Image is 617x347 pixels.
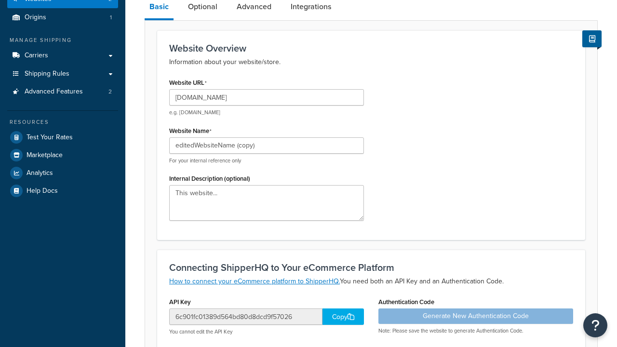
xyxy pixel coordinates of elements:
p: e.g. [DOMAIN_NAME] [169,109,364,116]
span: Advanced Features [25,88,83,96]
textarea: This website... [169,185,364,221]
p: Information about your website/store. [169,56,573,68]
a: Marketplace [7,147,118,164]
div: Manage Shipping [7,36,118,44]
span: 2 [108,88,112,96]
p: You need both an API Key and an Authentication Code. [169,276,573,287]
div: Copy [322,308,364,325]
a: How to connect your eCommerce platform to ShipperHQ. [169,276,340,286]
div: Resources [7,118,118,126]
label: Website URL [169,79,207,87]
span: Origins [25,13,46,22]
a: Carriers [7,47,118,65]
span: Shipping Rules [25,70,69,78]
span: Help Docs [27,187,58,195]
span: 1 [110,13,112,22]
h3: Connecting ShipperHQ to Your eCommerce Platform [169,262,573,273]
p: Note: Please save the website to generate Authentication Code. [378,327,573,334]
label: Internal Description (optional) [169,175,250,182]
a: Analytics [7,164,118,182]
h3: Website Overview [169,43,573,53]
li: Advanced Features [7,83,118,101]
span: Marketplace [27,151,63,160]
a: Test Your Rates [7,129,118,146]
a: Help Docs [7,182,118,200]
button: Show Help Docs [582,30,602,47]
a: Advanced Features2 [7,83,118,101]
span: Analytics [27,169,53,177]
label: API Key [169,298,191,306]
label: Authentication Code [378,298,434,306]
p: You cannot edit the API Key [169,328,364,335]
button: Open Resource Center [583,313,607,337]
a: Shipping Rules [7,65,118,83]
span: Test Your Rates [27,133,73,142]
p: For your internal reference only [169,157,364,164]
li: Origins [7,9,118,27]
a: Origins1 [7,9,118,27]
span: Carriers [25,52,48,60]
label: Website Name [169,127,212,135]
